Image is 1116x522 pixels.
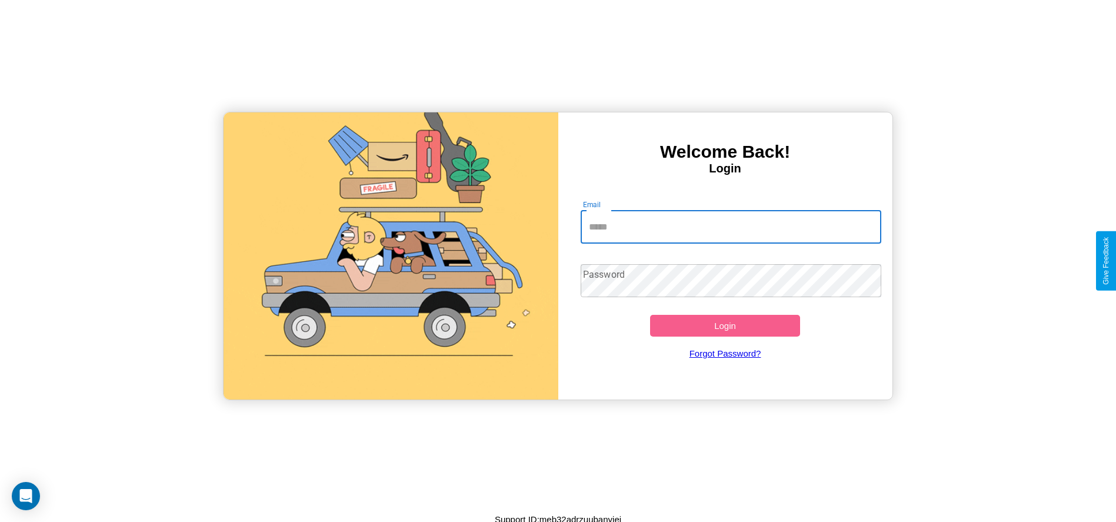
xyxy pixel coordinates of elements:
div: Open Intercom Messenger [12,482,40,510]
h3: Welcome Back! [558,142,892,162]
h4: Login [558,162,892,175]
label: Email [583,200,601,210]
div: Give Feedback [1102,237,1110,285]
button: Login [650,315,801,337]
a: Forgot Password? [575,337,875,370]
img: gif [224,112,558,400]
